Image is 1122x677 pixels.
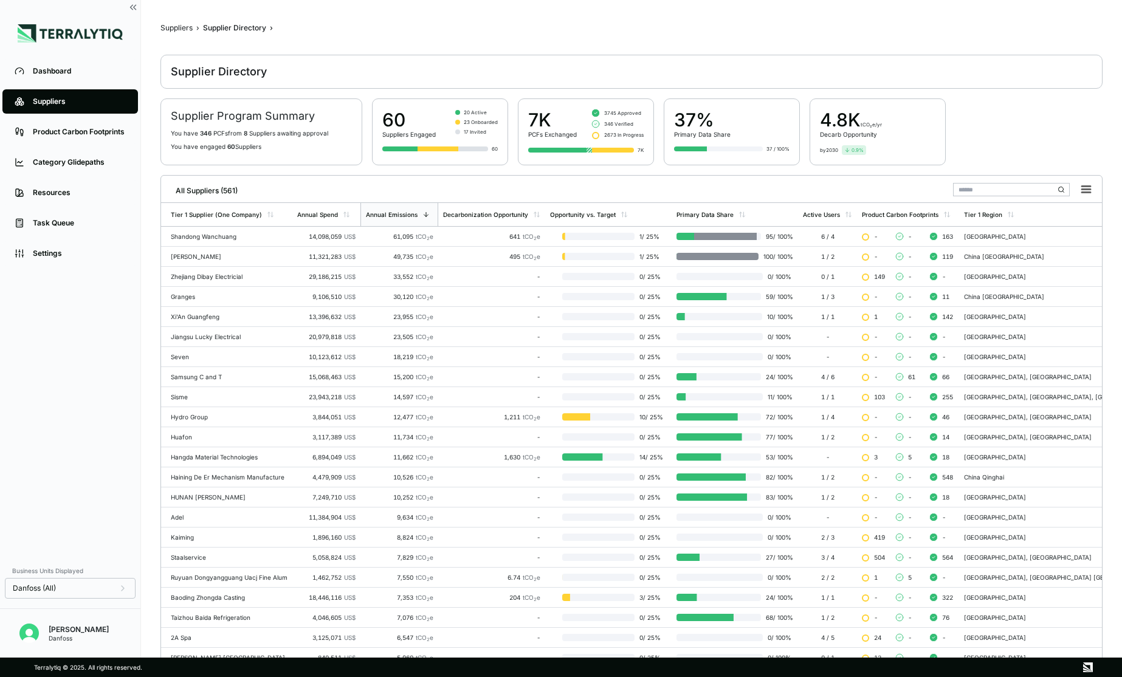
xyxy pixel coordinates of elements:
[365,233,433,240] div: 61,095
[200,129,212,137] span: 346
[908,554,912,561] span: -
[427,316,430,321] sub: 2
[874,534,885,541] span: 419
[443,473,540,481] div: -
[635,233,667,240] span: 1 / 25 %
[365,353,433,360] div: 18,219
[427,416,430,422] sub: 2
[166,181,238,196] div: All Suppliers (561)
[427,557,430,562] sub: 2
[416,534,433,541] span: tCO e
[366,211,418,218] div: Annual Emissions
[297,493,356,501] div: 7,249,710
[416,253,433,260] span: tCO e
[766,145,790,153] div: 37 / 100%
[874,393,885,400] span: 103
[416,273,433,280] span: tCO e
[33,127,126,137] div: Product Carbon Footprints
[297,393,356,400] div: 23,943,218
[427,456,430,462] sub: 2
[604,131,644,139] span: 2673 In Progress
[365,273,433,280] div: 33,552
[344,453,356,461] span: US$
[382,131,436,138] div: Suppliers Engaged
[761,473,793,481] span: 82 / 100 %
[635,373,667,380] span: 0 / 25 %
[635,293,667,300] span: 0 / 25 %
[365,554,433,561] div: 7,829
[171,534,287,541] div: Kaiming
[297,211,338,218] div: Annual Spend
[344,554,356,561] span: US$
[33,97,126,106] div: Suppliers
[635,514,667,521] span: 0 / 25 %
[942,514,946,521] span: -
[297,453,356,461] div: 6,894,049
[759,253,793,260] span: 100 / 100 %
[763,393,793,400] span: 11 / 100 %
[18,24,123,43] img: Logo
[492,145,498,153] div: 60
[427,356,430,362] sub: 2
[344,333,356,340] span: US$
[674,131,731,138] div: Primary Data Share
[416,233,433,240] span: tCO e
[523,253,540,260] span: tCO e
[763,353,793,360] span: 0 / 100 %
[635,433,667,441] span: 0 / 25 %
[803,413,852,421] div: 1 / 4
[171,353,287,360] div: Seven
[427,336,430,342] sub: 2
[638,146,644,154] div: 7K
[942,554,953,561] span: 564
[344,293,356,300] span: US$
[365,514,433,521] div: 9,634
[761,433,793,441] span: 77 / 100 %
[942,273,946,280] span: -
[443,253,540,260] div: 495
[443,393,540,400] div: -
[874,293,878,300] span: -
[803,293,852,300] div: 1 / 3
[908,413,912,421] span: -
[852,146,864,154] span: 0.9 %
[635,554,667,561] span: 0 / 25 %
[416,514,433,521] span: tCO e
[942,393,953,400] span: 255
[861,122,882,128] span: tCO₂e/yr
[874,273,885,280] span: 149
[33,188,126,198] div: Resources
[803,273,852,280] div: 0 / 1
[763,534,793,541] span: 0 / 100 %
[171,453,287,461] div: Hangda Material Technologies
[416,554,433,561] span: tCO e
[365,473,433,481] div: 10,526
[763,273,793,280] span: 0 / 100 %
[297,514,356,521] div: 11,384,904
[297,333,356,340] div: 20,979,818
[427,396,430,402] sub: 2
[297,574,356,581] div: 1,462,752
[416,453,433,461] span: tCO e
[803,253,852,260] div: 1 / 2
[523,453,540,461] span: tCO e
[416,393,433,400] span: tCO e
[171,333,287,340] div: Jiangsu Lucky Electrical
[908,353,912,360] span: -
[297,554,356,561] div: 5,058,824
[171,493,287,501] div: HUNAN [PERSON_NAME]
[761,413,793,421] span: 72 / 100 %
[862,211,938,218] div: Product Carbon Footprints
[908,433,912,441] span: -
[464,119,498,126] span: 23 Onboarded
[908,313,912,320] span: -
[344,514,356,521] span: US$
[33,218,126,228] div: Task Queue
[160,23,193,33] div: Suppliers
[344,493,356,501] span: US$
[416,313,433,320] span: tCO e
[761,233,793,240] span: 95 / 100 %
[344,413,356,421] span: US$
[171,143,352,150] p: You have engaged Suppliers
[19,624,39,643] img: Nitin Shetty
